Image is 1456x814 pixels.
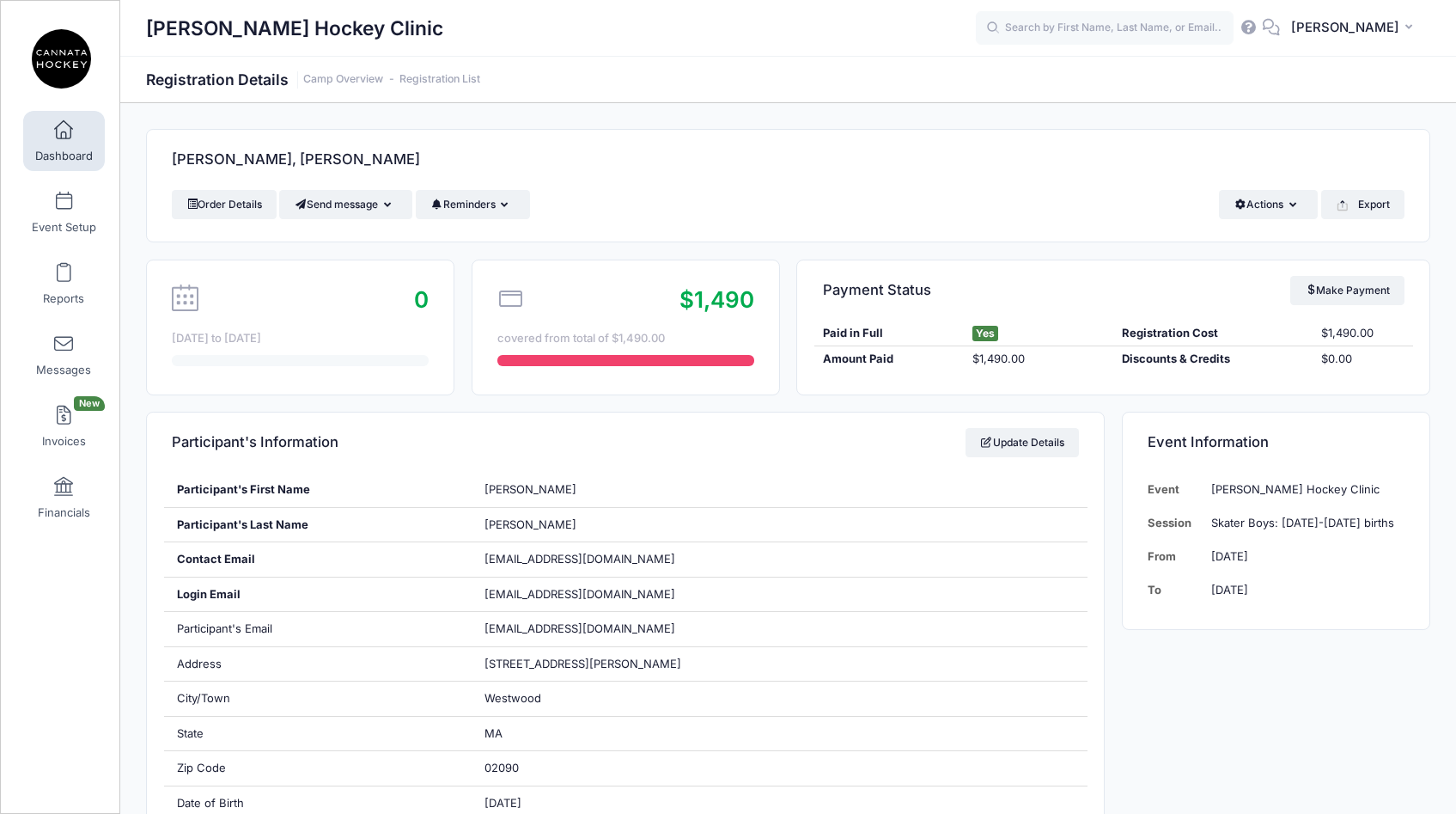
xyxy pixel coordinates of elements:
td: Skater Boys: [DATE]-[DATE] births [1203,506,1404,540]
a: Cannata Hockey Clinic [1,18,121,100]
a: Event Setup [23,182,105,242]
span: 0 [414,286,429,313]
button: [PERSON_NAME] [1280,9,1430,48]
div: Address [164,647,472,682]
div: $1,490.00 [1313,325,1412,342]
div: covered from total of $1,490.00 [497,330,754,347]
h1: Registration Details [146,70,480,89]
div: Participant's Last Name [164,508,472,542]
button: Export [1321,190,1404,219]
div: State [164,717,472,751]
div: Registration Cost [1113,325,1313,342]
td: [DATE] [1203,540,1404,573]
div: Login Email [164,578,472,612]
td: From [1148,540,1203,573]
h1: [PERSON_NAME] Hockey Clinic [146,9,443,48]
span: Financials [38,505,90,520]
span: $1,490 [679,286,754,313]
button: Actions [1219,190,1318,219]
h4: [PERSON_NAME], [PERSON_NAME] [172,136,420,185]
a: Registration List [399,73,480,86]
div: Participant's Email [164,612,472,646]
a: Dashboard [23,111,105,171]
a: Order Details [172,190,277,219]
h4: Event Information [1148,419,1269,468]
span: [EMAIL_ADDRESS][DOMAIN_NAME] [484,552,675,566]
img: Cannata Hockey Clinic [29,27,94,91]
button: Reminders [416,190,530,219]
a: Make Payment [1290,276,1404,305]
div: Participant's First Name [164,473,472,507]
div: Zip Code [164,751,472,786]
h4: Payment Status [823,266,931,315]
span: Reports [43,291,84,306]
span: [EMAIL_ADDRESS][DOMAIN_NAME] [484,621,675,635]
span: Yes [972,326,998,341]
span: [EMAIL_ADDRESS][DOMAIN_NAME] [484,586,699,603]
div: City/Town [164,682,472,716]
div: Amount Paid [814,351,964,368]
a: Update Details [966,428,1080,457]
a: Camp Overview [303,73,383,86]
input: Search by First Name, Last Name, or Email... [976,11,1234,46]
h4: Participant's Information [172,419,338,468]
span: 02090 [484,761,519,774]
a: Reports [23,254,105,314]
span: New [74,396,105,411]
span: Westwood [484,691,541,705]
span: Messages [36,363,91,377]
span: MA [484,726,503,740]
div: $0.00 [1313,351,1412,368]
span: Invoices [42,434,86,449]
div: Contact Email [164,542,472,577]
div: [DATE] to [DATE] [172,330,429,347]
span: [DATE] [484,796,521,810]
span: [PERSON_NAME] [484,517,576,531]
a: Messages [23,325,105,385]
div: $1,490.00 [964,351,1113,368]
span: Event Setup [32,220,96,235]
div: Discounts & Credits [1113,351,1313,368]
span: Dashboard [35,149,93,163]
td: [PERSON_NAME] Hockey Clinic [1203,473,1404,506]
span: [PERSON_NAME] [1291,18,1399,37]
span: [PERSON_NAME] [484,482,576,496]
td: To [1148,573,1203,607]
span: [STREET_ADDRESS][PERSON_NAME] [484,657,681,670]
td: Event [1148,473,1203,506]
td: [DATE] [1203,573,1404,607]
td: Session [1148,506,1203,540]
a: InvoicesNew [23,396,105,456]
div: Paid in Full [814,325,964,342]
a: Financials [23,468,105,528]
button: Send message [279,190,412,219]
